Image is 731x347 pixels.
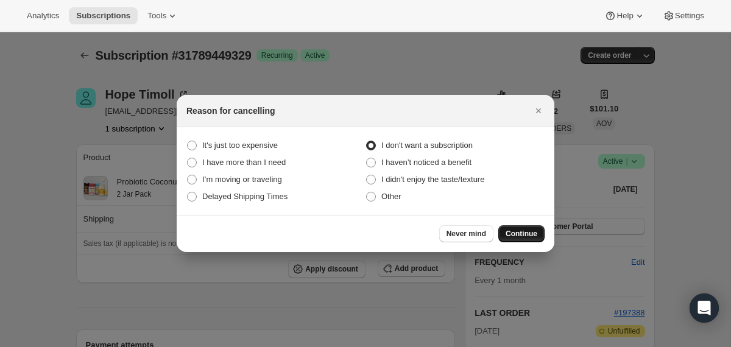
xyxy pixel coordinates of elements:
[186,105,275,117] h2: Reason for cancelling
[27,11,59,21] span: Analytics
[202,158,286,167] span: I have more than I need
[675,11,704,21] span: Settings
[655,7,712,24] button: Settings
[439,225,493,242] button: Never mind
[202,175,282,184] span: I’m moving or traveling
[616,11,633,21] span: Help
[202,192,288,201] span: Delayed Shipping Times
[381,192,401,201] span: Other
[76,11,130,21] span: Subscriptions
[690,293,719,323] div: Open Intercom Messenger
[19,7,66,24] button: Analytics
[506,229,537,239] span: Continue
[447,229,486,239] span: Never mind
[69,7,138,24] button: Subscriptions
[381,175,484,184] span: I didn't enjoy the taste/texture
[597,7,652,24] button: Help
[530,102,547,119] button: Close
[140,7,186,24] button: Tools
[381,141,473,150] span: I don't want a subscription
[202,141,278,150] span: It's just too expensive
[498,225,545,242] button: Continue
[147,11,166,21] span: Tools
[381,158,471,167] span: I haven’t noticed a benefit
